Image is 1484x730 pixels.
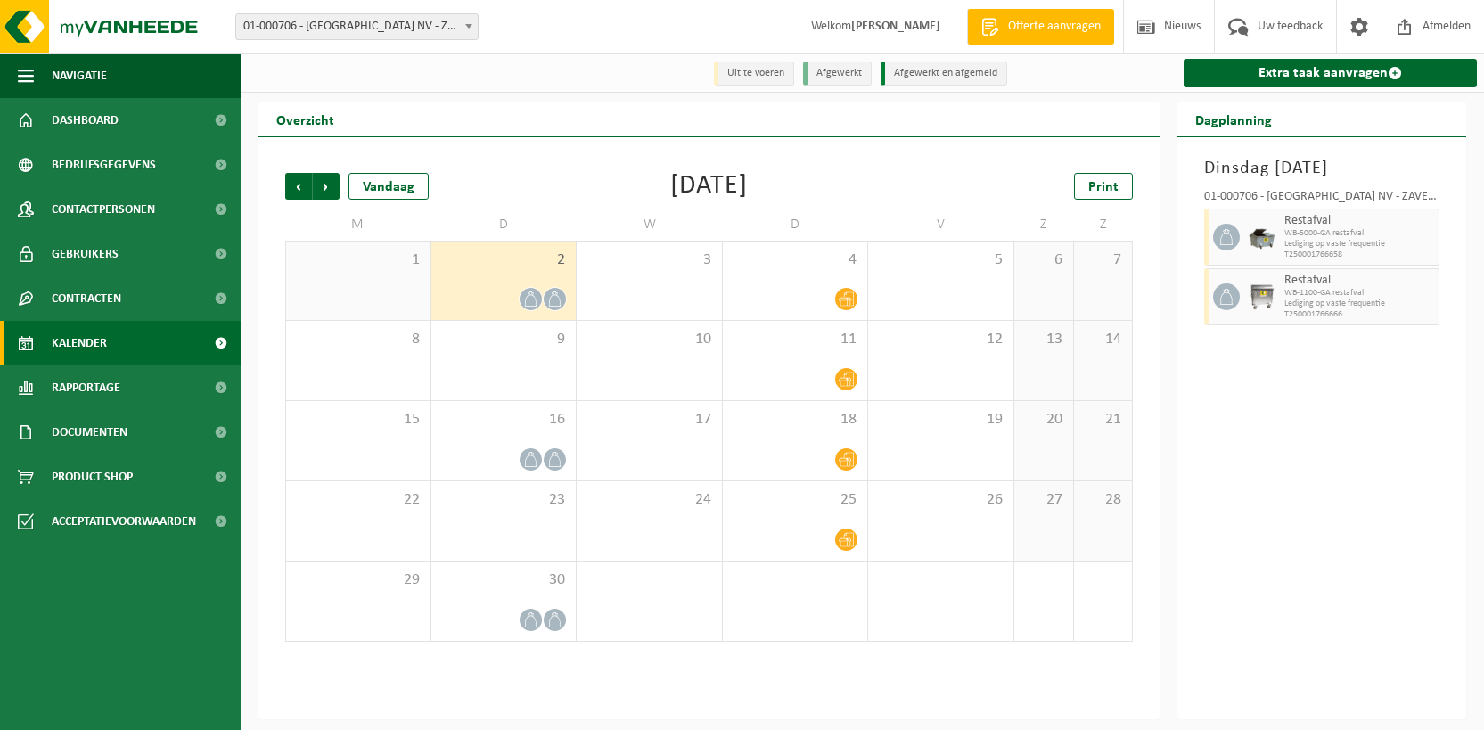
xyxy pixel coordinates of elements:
[440,570,568,590] span: 30
[670,173,748,200] div: [DATE]
[714,62,794,86] li: Uit te voeren
[295,410,422,430] span: 15
[577,209,723,241] td: W
[1184,59,1477,87] a: Extra taak aanvragen
[877,490,1004,510] span: 26
[1284,288,1434,299] span: WB-1100-GA restafval
[586,490,713,510] span: 24
[877,330,1004,349] span: 12
[1204,155,1439,182] h3: Dinsdag [DATE]
[313,173,340,200] span: Volgende
[1088,180,1119,194] span: Print
[52,365,120,410] span: Rapportage
[9,691,298,730] iframe: chat widget
[52,321,107,365] span: Kalender
[235,13,479,40] span: 01-000706 - GONDREXON NV - ZAVENTEM
[877,410,1004,430] span: 19
[1023,330,1064,349] span: 13
[52,98,119,143] span: Dashboard
[1284,214,1434,228] span: Restafval
[868,209,1014,241] td: V
[1023,410,1064,430] span: 20
[1284,250,1434,260] span: T250001766658
[295,570,422,590] span: 29
[1014,209,1074,241] td: Z
[1284,299,1434,309] span: Lediging op vaste frequentie
[1004,18,1105,36] span: Offerte aanvragen
[803,62,872,86] li: Afgewerkt
[52,53,107,98] span: Navigatie
[285,209,431,241] td: M
[431,209,578,241] td: D
[1083,410,1124,430] span: 21
[881,62,1007,86] li: Afgewerkt en afgemeld
[1074,209,1134,241] td: Z
[586,250,713,270] span: 3
[440,410,568,430] span: 16
[440,330,568,349] span: 9
[1284,228,1434,239] span: WB-5000-GA restafval
[295,250,422,270] span: 1
[52,187,155,232] span: Contactpersonen
[1249,224,1275,250] img: WB-5000-GAL-GY-01
[440,490,568,510] span: 23
[877,250,1004,270] span: 5
[295,490,422,510] span: 22
[258,102,352,136] h2: Overzicht
[1284,274,1434,288] span: Restafval
[732,250,859,270] span: 4
[1284,239,1434,250] span: Lediging op vaste frequentie
[52,410,127,455] span: Documenten
[967,9,1114,45] a: Offerte aanvragen
[52,455,133,499] span: Product Shop
[52,143,156,187] span: Bedrijfsgegevens
[348,173,429,200] div: Vandaag
[1083,250,1124,270] span: 7
[732,330,859,349] span: 11
[1249,283,1275,310] img: WB-1100-GAL-GY-02
[285,173,312,200] span: Vorige
[1177,102,1290,136] h2: Dagplanning
[1074,173,1133,200] a: Print
[586,330,713,349] span: 10
[440,250,568,270] span: 2
[52,232,119,276] span: Gebruikers
[723,209,869,241] td: D
[1284,309,1434,320] span: T250001766666
[52,499,196,544] span: Acceptatievoorwaarden
[1204,191,1439,209] div: 01-000706 - [GEOGRAPHIC_DATA] NV - ZAVENTEM
[236,14,478,39] span: 01-000706 - GONDREXON NV - ZAVENTEM
[1083,330,1124,349] span: 14
[52,276,121,321] span: Contracten
[1083,490,1124,510] span: 28
[732,490,859,510] span: 25
[586,410,713,430] span: 17
[1023,250,1064,270] span: 6
[851,20,940,33] strong: [PERSON_NAME]
[1023,490,1064,510] span: 27
[295,330,422,349] span: 8
[732,410,859,430] span: 18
